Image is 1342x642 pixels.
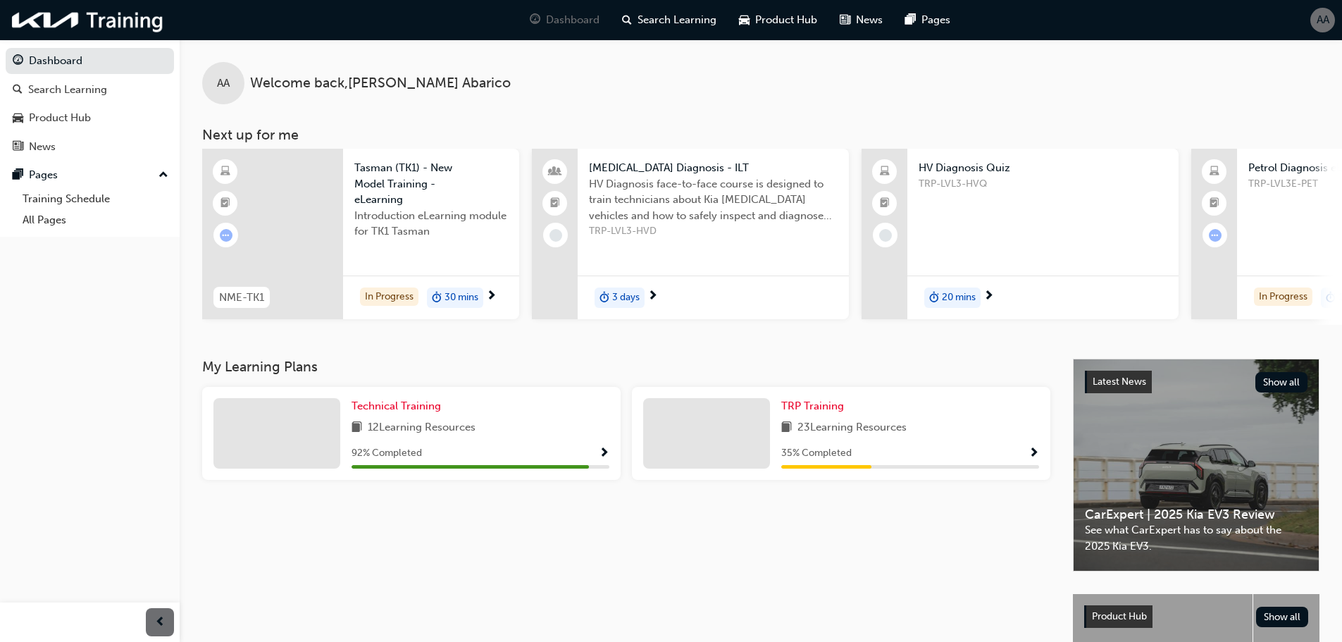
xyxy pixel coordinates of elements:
span: pages-icon [13,169,23,182]
a: All Pages [17,209,174,231]
div: Search Learning [28,82,107,98]
img: kia-training [7,6,169,35]
span: booktick-icon [550,195,560,213]
span: Product Hub [1092,610,1147,622]
span: laptop-icon [1210,163,1219,181]
span: Show Progress [1029,447,1039,460]
span: people-icon [550,163,560,181]
span: booktick-icon [1210,195,1219,213]
span: duration-icon [432,289,442,307]
span: 30 mins [445,290,478,306]
a: News [6,134,174,160]
div: News [29,139,56,155]
span: next-icon [983,290,994,303]
div: Product Hub [29,110,91,126]
span: News [856,12,883,28]
span: duration-icon [1326,289,1336,307]
span: [MEDICAL_DATA] Diagnosis - ILT [589,160,838,176]
span: prev-icon [155,614,166,631]
a: pages-iconPages [894,6,962,35]
a: search-iconSearch Learning [611,6,728,35]
a: guage-iconDashboard [518,6,611,35]
span: Tasman (TK1) - New Model Training - eLearning [354,160,508,208]
a: Product Hub [6,105,174,131]
span: learningRecordVerb_ATTEMPT-icon [1209,229,1222,242]
span: Introduction eLearning module for TK1 Tasman [354,208,508,240]
h3: Next up for me [180,127,1342,143]
span: car-icon [13,112,23,125]
a: Training Schedule [17,188,174,210]
span: learningRecordVerb_NONE-icon [879,229,892,242]
button: Show all [1255,372,1308,393]
div: In Progress [360,288,418,307]
span: 35 % Completed [781,445,852,462]
div: Pages [29,167,58,183]
span: next-icon [647,290,658,303]
span: See what CarExpert has to say about the 2025 Kia EV3. [1085,522,1307,554]
span: CarExpert | 2025 Kia EV3 Review [1085,507,1307,523]
span: 92 % Completed [352,445,422,462]
span: AA [217,75,230,92]
button: Show all [1256,607,1309,627]
span: search-icon [622,11,632,29]
span: TRP-LVL3-HVQ [919,176,1167,192]
span: learningRecordVerb_NONE-icon [549,229,562,242]
span: learningRecordVerb_ATTEMPT-icon [220,229,232,242]
span: HV Diagnosis face-to-face course is designed to train technicians about Kia [MEDICAL_DATA] vehicl... [589,176,838,224]
a: Technical Training [352,398,447,414]
a: Dashboard [6,48,174,74]
span: Show Progress [599,447,609,460]
span: TRP Training [781,400,844,412]
span: learningResourceType_ELEARNING-icon [220,163,230,181]
a: TRP Training [781,398,850,414]
span: Welcome back , [PERSON_NAME] Abarico [250,75,511,92]
span: Search Learning [638,12,716,28]
span: car-icon [739,11,750,29]
span: HV Diagnosis Quiz [919,160,1167,176]
span: book-icon [781,419,792,437]
button: Show Progress [1029,445,1039,462]
span: up-icon [159,166,168,185]
span: Dashboard [546,12,599,28]
button: Pages [6,162,174,188]
a: Latest NewsShow all [1085,371,1307,393]
span: guage-icon [530,11,540,29]
a: Search Learning [6,77,174,103]
span: Technical Training [352,400,441,412]
a: Latest NewsShow allCarExpert | 2025 Kia EV3 ReviewSee what CarExpert has to say about the 2025 Ki... [1073,359,1319,572]
span: news-icon [840,11,850,29]
span: laptop-icon [880,163,890,181]
span: book-icon [352,419,362,437]
span: 3 days [612,290,640,306]
a: [MEDICAL_DATA] Diagnosis - ILTHV Diagnosis face-to-face course is designed to train technicians a... [532,149,849,319]
button: AA [1310,8,1335,32]
span: pages-icon [905,11,916,29]
span: TRP-LVL3-HVD [589,223,838,240]
a: news-iconNews [828,6,894,35]
a: HV Diagnosis QuizTRP-LVL3-HVQduration-icon20 mins [862,149,1179,319]
button: DashboardSearch LearningProduct HubNews [6,45,174,162]
span: AA [1317,12,1329,28]
span: 20 mins [942,290,976,306]
span: 12 Learning Resources [368,419,476,437]
a: NME-TK1Tasman (TK1) - New Model Training - eLearningIntroduction eLearning module for TK1 TasmanI... [202,149,519,319]
span: booktick-icon [220,195,230,213]
span: search-icon [13,84,23,97]
span: duration-icon [929,289,939,307]
span: 23 Learning Resources [797,419,907,437]
span: booktick-icon [880,195,890,213]
span: guage-icon [13,55,23,68]
button: Show Progress [599,445,609,462]
span: NME-TK1 [219,290,264,306]
a: car-iconProduct Hub [728,6,828,35]
div: In Progress [1254,288,1312,307]
span: Latest News [1093,376,1146,388]
span: duration-icon [599,289,609,307]
span: Product Hub [755,12,817,28]
a: Product HubShow all [1084,605,1308,628]
span: next-icon [486,290,497,303]
span: news-icon [13,141,23,154]
span: Pages [921,12,950,28]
